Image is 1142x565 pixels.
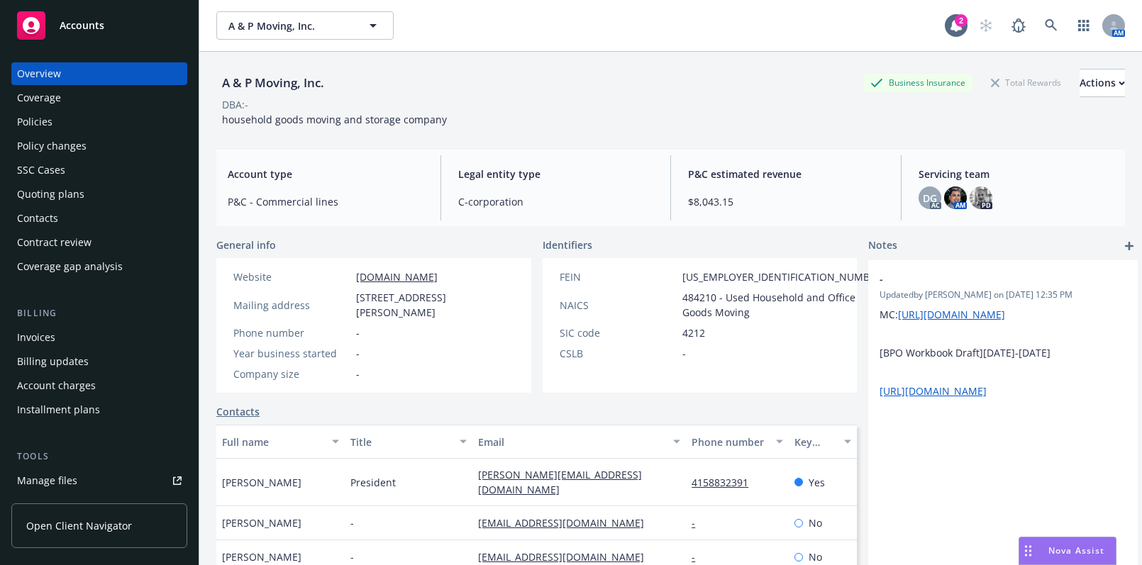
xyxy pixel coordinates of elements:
[478,468,642,496] a: [PERSON_NAME][EMAIL_ADDRESS][DOMAIN_NAME]
[984,74,1068,91] div: Total Rewards
[692,550,706,564] a: -
[233,269,350,284] div: Website
[880,307,1126,322] p: MC:
[478,550,655,564] a: [EMAIL_ADDRESS][DOMAIN_NAME]
[458,167,654,181] span: Legal entity type
[1080,69,1125,97] button: Actions
[216,74,330,92] div: A & P Moving, Inc.
[1004,11,1033,40] a: Report a Bug
[970,186,992,209] img: photo
[11,159,187,181] a: SSC Cases
[350,515,354,530] span: -
[222,549,301,564] span: [PERSON_NAME]
[17,62,61,85] div: Overview
[222,435,323,449] div: Full name
[11,374,187,397] a: Account charges
[898,308,1005,321] a: [URL][DOMAIN_NAME]
[228,194,423,209] span: P&C - Commercial lines
[17,183,84,206] div: Quoting plans
[478,516,655,530] a: [EMAIL_ADDRESS][DOMAIN_NAME]
[919,167,1114,181] span: Servicing team
[880,289,1126,301] span: Updated by [PERSON_NAME] on [DATE] 12:35 PM
[216,11,394,40] button: A & P Moving, Inc.
[17,135,87,157] div: Policy changes
[688,194,884,209] span: $8,043.15
[222,475,301,490] span: [PERSON_NAME]
[17,350,89,373] div: Billing updates
[356,346,360,361] span: -
[880,272,1090,286] span: -
[233,346,350,361] div: Year business started
[11,135,187,157] a: Policy changes
[789,425,857,459] button: Key contact
[11,398,187,421] a: Installment plans
[345,425,473,459] button: Title
[11,469,187,492] a: Manage files
[794,435,836,449] div: Key contact
[1037,11,1065,40] a: Search
[868,237,897,254] span: Notes
[478,435,665,449] div: Email
[216,425,345,459] button: Full name
[972,11,1000,40] a: Start snowing
[228,167,423,181] span: Account type
[1121,237,1138,254] a: add
[17,159,65,181] div: SSC Cases
[11,306,187,320] div: Billing
[17,398,100,421] div: Installment plans
[11,183,187,206] a: Quoting plans
[11,86,187,109] a: Coverage
[880,384,987,398] a: [URL][DOMAIN_NAME]
[216,237,276,252] span: General info
[863,74,972,91] div: Business Insurance
[1080,69,1125,96] div: Actions
[809,475,825,490] span: Yes
[682,346,686,361] span: -
[543,237,592,252] span: Identifiers
[17,255,123,278] div: Coverage gap analysis
[17,374,96,397] div: Account charges
[17,111,52,133] div: Policies
[17,207,58,230] div: Contacts
[686,425,788,459] button: Phone number
[222,113,447,126] span: household goods moving and storage company
[11,231,187,254] a: Contract review
[682,269,885,284] span: [US_EMPLOYER_IDENTIFICATION_NUMBER]
[692,476,760,489] a: 4158832391
[233,298,350,313] div: Mailing address
[11,207,187,230] a: Contacts
[356,290,514,320] span: [STREET_ADDRESS][PERSON_NAME]
[809,515,822,530] span: No
[350,549,354,564] span: -
[560,346,677,361] div: CSLB
[944,186,967,209] img: photo
[222,515,301,530] span: [PERSON_NAME]
[11,6,187,45] a: Accounts
[350,475,396,490] span: President
[868,260,1138,410] div: -Updatedby [PERSON_NAME] on [DATE] 12:35 PMMC:[URL][DOMAIN_NAME] [BPO Workbook Draft][DATE]-[DATE...
[17,231,92,254] div: Contract review
[11,111,187,133] a: Policies
[1019,537,1037,564] div: Drag to move
[1048,544,1104,556] span: Nova Assist
[560,269,677,284] div: FEIN
[356,325,360,340] span: -
[60,20,104,31] span: Accounts
[356,270,438,284] a: [DOMAIN_NAME]
[26,518,132,533] span: Open Client Navigator
[472,425,686,459] button: Email
[955,14,968,27] div: 2
[682,290,885,320] span: 484210 - Used Household and Office Goods Moving
[233,325,350,340] div: Phone number
[350,435,452,449] div: Title
[228,18,351,33] span: A & P Moving, Inc.
[560,298,677,313] div: NAICS
[356,367,360,381] span: -
[17,86,61,109] div: Coverage
[233,367,350,381] div: Company size
[688,167,884,181] span: P&C estimated revenue
[216,404,260,419] a: Contacts
[809,549,822,564] span: No
[222,97,248,112] div: DBA: -
[1019,537,1116,565] button: Nova Assist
